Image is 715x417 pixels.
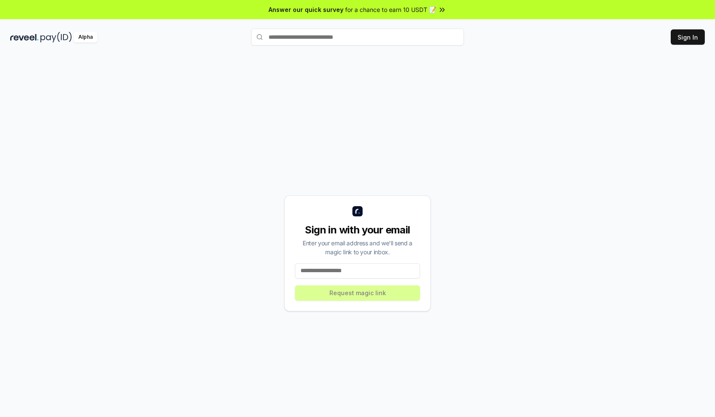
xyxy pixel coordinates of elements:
[10,32,39,43] img: reveel_dark
[345,5,436,14] span: for a chance to earn 10 USDT 📝
[269,5,343,14] span: Answer our quick survey
[74,32,97,43] div: Alpha
[40,32,72,43] img: pay_id
[671,29,705,45] button: Sign In
[295,239,420,256] div: Enter your email address and we’ll send a magic link to your inbox.
[295,223,420,237] div: Sign in with your email
[352,206,363,216] img: logo_small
